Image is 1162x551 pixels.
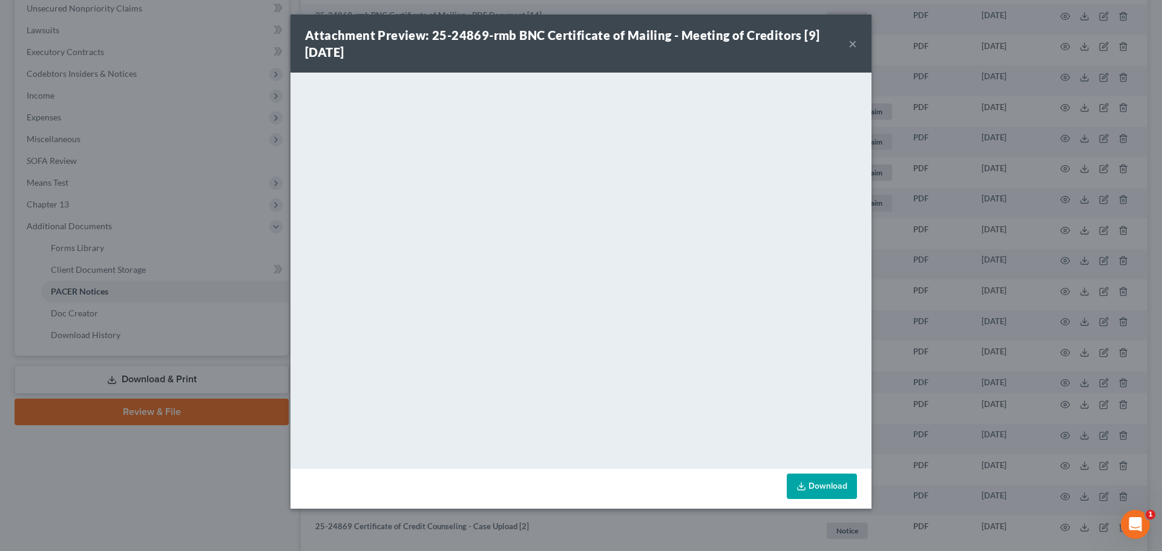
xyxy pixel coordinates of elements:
a: Download [787,474,857,499]
strong: Attachment Preview: 25-24869-rmb BNC Certificate of Mailing - Meeting of Creditors [9] [DATE] [305,28,819,59]
span: 1 [1146,510,1155,520]
iframe: Intercom live chat [1121,510,1150,539]
iframe: <object ng-attr-data='[URL][DOMAIN_NAME]' type='application/pdf' width='100%' height='650px'></ob... [290,73,871,466]
button: × [849,36,857,51]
